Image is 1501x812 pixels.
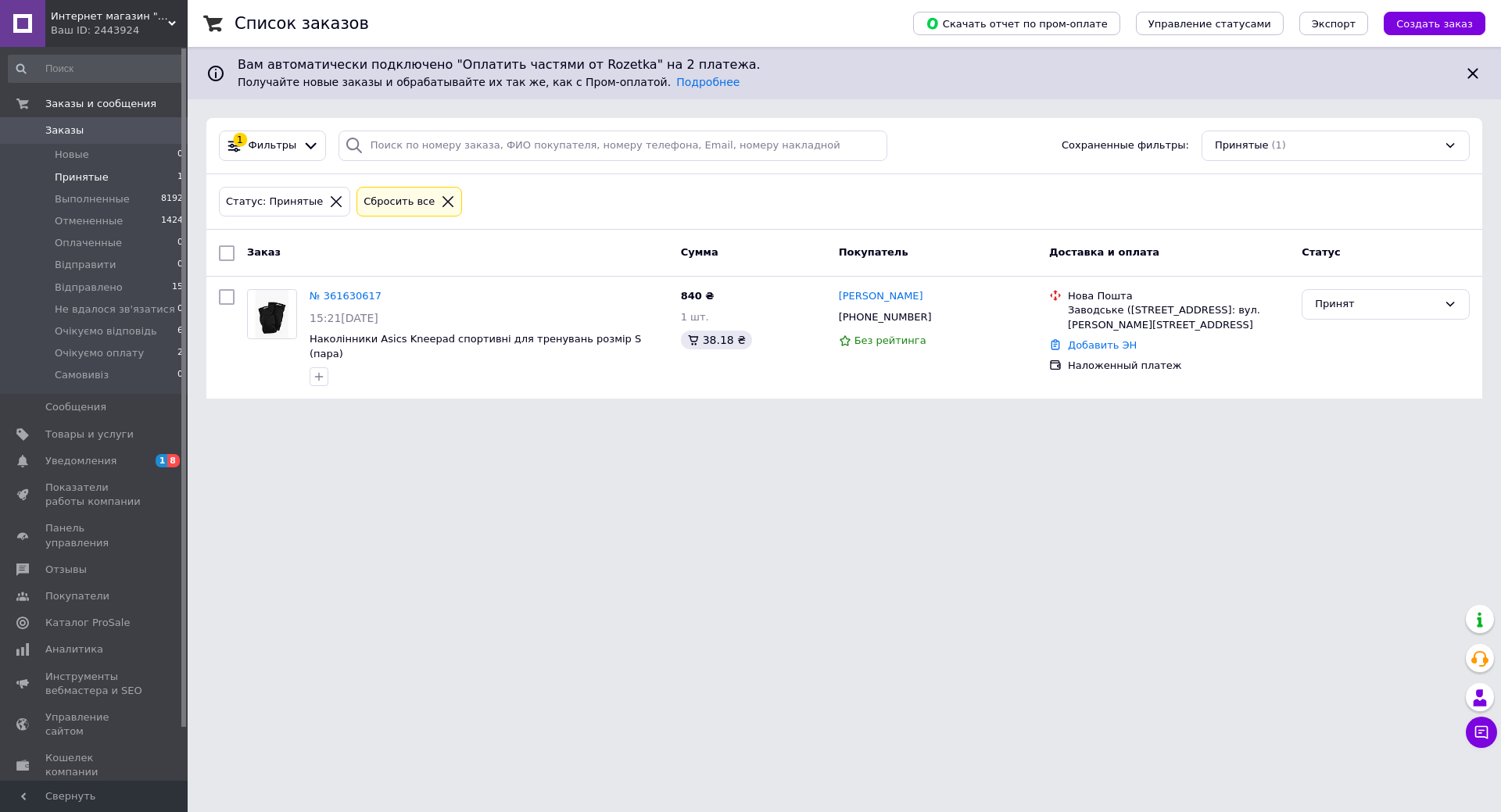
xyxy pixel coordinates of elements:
span: 15 [172,281,183,295]
span: 0 [177,236,183,250]
span: Выполненные [55,192,130,206]
span: Управление сайтом [45,710,145,739]
span: Оплаченные [55,236,122,250]
span: Фильтры [249,138,297,153]
span: Самовивіз [55,368,109,382]
a: [PERSON_NAME] [839,289,923,304]
span: Товары и услуги [45,427,134,442]
div: Сбросить все [360,194,438,210]
span: Аналитика [45,642,103,656]
span: Сохраненные фильтры: [1062,138,1189,153]
span: Кошелек компании [45,751,145,779]
span: Доставка и оплата [1049,246,1159,258]
span: Не вдалося зв'язатися [55,302,175,317]
span: Без рейтинга [854,334,926,346]
span: Каталог ProSale [45,616,130,630]
span: Заказ [247,246,281,258]
div: Нова Пошта [1068,289,1289,303]
span: Создать заказ [1396,18,1473,30]
span: Новые [55,148,89,162]
span: Відправлено [55,281,123,295]
span: Уведомления [45,454,116,468]
span: 1 [177,170,183,184]
span: 840 ₴ [681,290,715,302]
span: 1 [156,454,168,467]
span: Получайте новые заказы и обрабатывайте их так же, как с Пром-оплатой. [238,76,740,88]
div: [PHONE_NUMBER] [836,307,935,327]
span: 0 [177,258,183,272]
div: 38.18 ₴ [681,331,752,349]
span: 6 [177,324,183,338]
a: Создать заказ [1368,17,1485,29]
span: Интернет магазин "ЗаКупон" [51,9,168,23]
span: Отзывы [45,563,87,577]
div: 1 [233,133,247,147]
span: Панель управления [45,521,145,549]
span: Покупатели [45,589,109,603]
span: 1 шт. [681,311,709,323]
span: 8 [167,454,180,467]
span: 0 [177,302,183,317]
a: Подробнее [676,76,740,88]
span: Очікуємо відповідь [55,324,157,338]
span: Инструменты вебмастера и SEO [45,670,145,698]
span: Заказы [45,123,84,138]
div: Статус: Принятые [223,194,326,210]
div: Принят [1315,296,1438,313]
span: Покупатель [839,246,908,258]
a: № 361630617 [310,290,382,302]
button: Управление статусами [1136,12,1284,35]
span: Показатели работы компании [45,481,145,509]
span: Экспорт [1312,18,1356,30]
img: Фото товару [254,290,291,338]
span: (1) [1272,139,1286,151]
span: Принятые [55,170,109,184]
span: 1424 [161,214,183,228]
span: Сообщения [45,400,106,414]
span: Заказы и сообщения [45,97,156,111]
span: Скачать отчет по пром-оплате [926,16,1108,30]
button: Скачать отчет по пром-оплате [913,12,1120,35]
div: Ваш ID: 2443924 [51,23,188,38]
span: Статус [1302,246,1341,258]
a: Наколінники Asics Kneepad спортивні для тренувань розмір S (пара) [310,333,641,359]
span: 2 [177,346,183,360]
button: Создать заказ [1384,12,1485,35]
button: Экспорт [1299,12,1368,35]
a: Фото товару [247,289,297,339]
span: 0 [177,148,183,162]
span: Отмененные [55,214,123,228]
span: Вам автоматически подключено "Оплатить частями от Rozetka" на 2 платежа. [238,56,1451,74]
span: Управление статусами [1148,18,1271,30]
h1: Список заказов [235,14,369,33]
input: Поиск по номеру заказа, ФИО покупателя, номеру телефона, Email, номеру накладной [339,131,887,161]
div: Заводське ([STREET_ADDRESS]: вул. [PERSON_NAME][STREET_ADDRESS] [1068,303,1289,331]
span: Сумма [681,246,718,258]
span: 0 [177,368,183,382]
span: 15:21[DATE] [310,312,378,324]
a: Добавить ЭН [1068,339,1137,351]
span: Відправити [55,258,116,272]
span: Очікуємо оплату [55,346,144,360]
span: Принятые [1215,138,1269,153]
span: 8192 [161,192,183,206]
input: Поиск [8,55,184,83]
div: Наложенный платеж [1068,359,1289,373]
button: Чат с покупателем [1466,717,1497,748]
